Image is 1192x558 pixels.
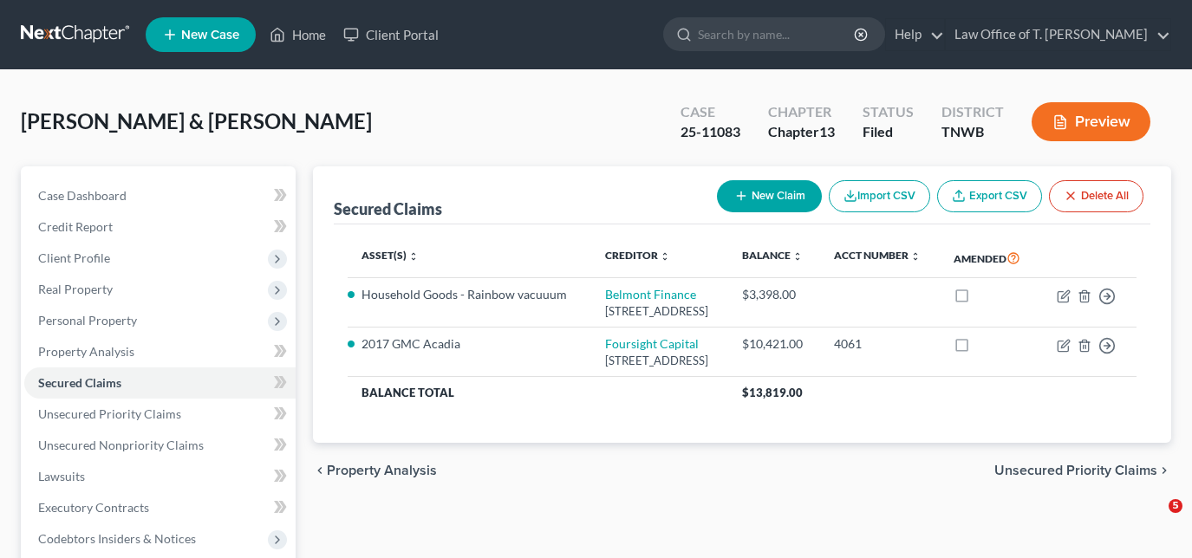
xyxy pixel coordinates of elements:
input: Search by name... [698,18,857,50]
i: unfold_more [408,251,419,262]
button: chevron_left Property Analysis [313,464,437,477]
span: New Case [181,29,239,42]
a: Acct Number unfold_more [834,249,921,262]
div: Chapter [768,102,835,122]
button: New Claim [717,180,822,212]
span: Personal Property [38,313,137,328]
a: Home [261,19,335,50]
button: Preview [1032,102,1150,141]
span: 13 [819,123,835,139]
a: Executory Contracts [24,492,296,523]
a: Foursight Capital [605,336,699,351]
div: District [941,102,1004,122]
span: Codebtors Insiders & Notices [38,531,196,546]
div: $10,421.00 [742,335,807,353]
th: Amended [940,238,1039,278]
span: Case Dashboard [38,188,127,203]
button: Unsecured Priority Claims chevron_right [994,464,1171,477]
span: 5 [1169,499,1182,513]
div: Chapter [768,122,835,142]
a: Client Portal [335,19,447,50]
th: Balance Total [348,377,728,408]
span: Credit Report [38,219,113,234]
div: 25-11083 [681,122,740,142]
span: Real Property [38,282,113,296]
div: Secured Claims [334,198,442,219]
button: Import CSV [829,180,930,212]
span: Unsecured Nonpriority Claims [38,438,204,452]
div: 4061 [834,335,926,353]
span: [PERSON_NAME] & [PERSON_NAME] [21,108,372,133]
span: Executory Contracts [38,500,149,515]
li: 2017 GMC Acadia [362,335,577,353]
a: Asset(s) unfold_more [362,249,419,262]
li: Household Goods - Rainbow vacuuum [362,286,577,303]
i: unfold_more [792,251,803,262]
span: Lawsuits [38,469,85,483]
div: TNWB [941,122,1004,142]
a: Credit Report [24,211,296,243]
a: Belmont Finance [605,287,696,302]
a: Balance unfold_more [742,249,803,262]
a: Lawsuits [24,461,296,492]
a: Unsecured Priority Claims [24,399,296,430]
div: [STREET_ADDRESS] [605,303,714,320]
button: Delete All [1049,180,1143,212]
span: Property Analysis [327,464,437,477]
i: chevron_left [313,464,327,477]
a: Law Office of T. [PERSON_NAME] [946,19,1170,50]
div: [STREET_ADDRESS] [605,353,714,369]
span: Unsecured Priority Claims [38,406,181,421]
a: Case Dashboard [24,180,296,211]
a: Secured Claims [24,367,296,399]
a: Help [886,19,944,50]
span: Unsecured Priority Claims [994,464,1157,477]
span: Secured Claims [38,375,121,390]
i: chevron_right [1157,464,1171,477]
div: Case [681,102,740,122]
a: Unsecured Nonpriority Claims [24,430,296,461]
i: unfold_more [660,251,670,262]
i: unfold_more [910,251,921,262]
span: Property Analysis [38,344,134,359]
div: $3,398.00 [742,286,807,303]
div: Filed [863,122,914,142]
a: Export CSV [937,180,1042,212]
span: Client Profile [38,250,110,265]
span: $13,819.00 [742,386,803,399]
iframe: Intercom live chat [1133,499,1175,541]
div: Status [863,102,914,122]
a: Creditor unfold_more [605,249,670,262]
a: Property Analysis [24,336,296,367]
